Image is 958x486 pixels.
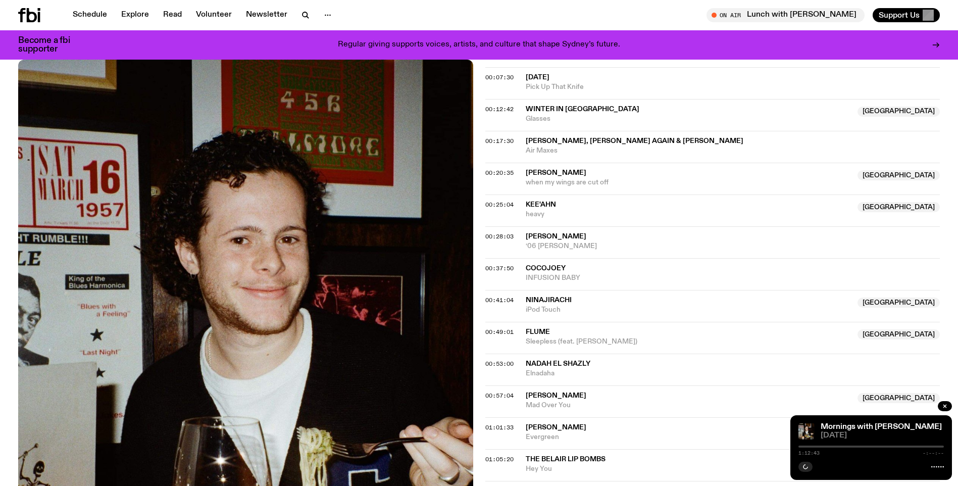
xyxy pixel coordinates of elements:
[485,296,514,304] span: 00:41:04
[485,234,514,239] button: 00:28:03
[190,8,238,22] a: Volunteer
[485,266,514,271] button: 00:37:50
[526,178,852,187] span: when my wings are cut off
[798,423,815,440] img: Sam blankly stares at the camera, brightly lit by a camera flash wearing a hat collared shirt and...
[858,329,940,339] span: [GEOGRAPHIC_DATA]
[526,114,852,124] span: Glasses
[526,464,852,474] span: Hey You
[526,424,586,431] span: [PERSON_NAME]
[821,423,942,431] a: Mornings with [PERSON_NAME]
[858,202,940,212] span: [GEOGRAPHIC_DATA]
[338,40,620,50] p: Regular giving supports voices, artists, and culture that shape Sydney’s future.
[485,169,514,177] span: 00:20:35
[858,107,940,117] span: [GEOGRAPHIC_DATA]
[526,273,940,283] span: INFUSION BABY
[526,82,940,92] span: Pick Up That Knife
[485,457,514,462] button: 01:05:20
[858,393,940,403] span: [GEOGRAPHIC_DATA]
[526,297,572,304] span: Ninajirachi
[485,138,514,144] button: 00:17:30
[485,232,514,240] span: 00:28:03
[240,8,293,22] a: Newsletter
[485,137,514,145] span: 00:17:30
[526,305,852,315] span: iPod Touch
[526,201,556,208] span: Kee'ahn
[526,392,586,399] span: [PERSON_NAME]
[526,328,550,335] span: Flume
[879,11,920,20] span: Support Us
[798,451,820,456] span: 1:12:43
[526,369,940,378] span: Elnadaha
[485,360,514,368] span: 00:53:00
[485,392,514,400] span: 00:57:04
[526,360,590,367] span: Nadah El Shazly
[67,8,113,22] a: Schedule
[526,432,852,442] span: Evergreen
[485,202,514,208] button: 00:25:04
[115,8,155,22] a: Explore
[526,265,566,272] span: Cocojoey
[485,107,514,112] button: 00:12:42
[485,75,514,80] button: 00:07:30
[485,328,514,336] span: 00:49:01
[526,210,852,219] span: heavy
[485,423,514,431] span: 01:01:33
[526,146,940,156] span: Air Maxes
[526,456,606,463] span: The Belair Lip Bombs
[485,393,514,399] button: 00:57:04
[526,401,852,410] span: Mad Over You
[485,73,514,81] span: 00:07:30
[858,298,940,308] span: [GEOGRAPHIC_DATA]
[873,8,940,22] button: Support Us
[526,74,549,81] span: [DATE]
[485,425,514,430] button: 01:01:33
[485,298,514,303] button: 00:41:04
[858,170,940,180] span: [GEOGRAPHIC_DATA]
[485,361,514,367] button: 00:53:00
[485,455,514,463] span: 01:05:20
[18,36,83,54] h3: Become a fbi supporter
[923,451,944,456] span: -:--:--
[821,432,944,440] span: [DATE]
[526,337,852,347] span: Sleepless (feat. [PERSON_NAME])
[526,106,639,113] span: Winter in [GEOGRAPHIC_DATA]
[707,8,865,22] button: On AirLunch with [PERSON_NAME]
[526,137,743,144] span: [PERSON_NAME], [PERSON_NAME] Again & [PERSON_NAME]
[526,169,586,176] span: [PERSON_NAME]
[485,170,514,176] button: 00:20:35
[485,329,514,335] button: 00:49:01
[526,241,940,251] span: ‘06 [PERSON_NAME]
[485,105,514,113] span: 00:12:42
[157,8,188,22] a: Read
[526,233,586,240] span: [PERSON_NAME]
[485,201,514,209] span: 00:25:04
[485,264,514,272] span: 00:37:50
